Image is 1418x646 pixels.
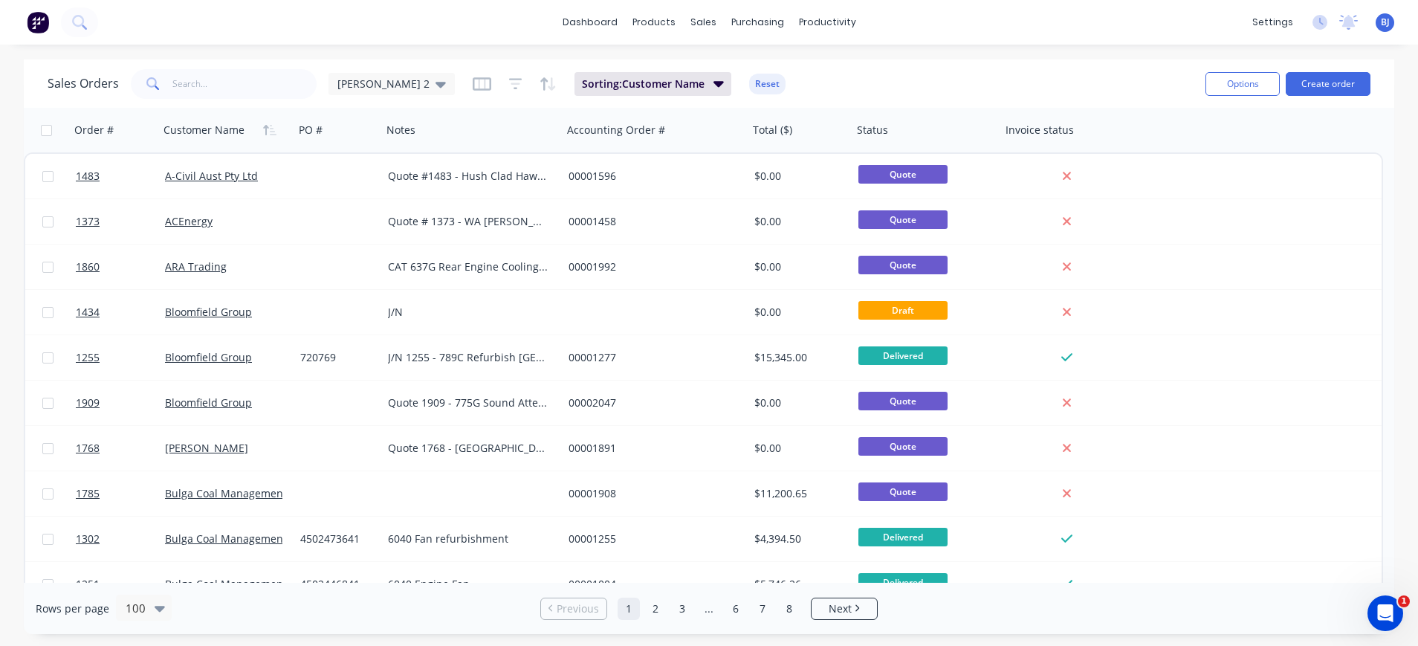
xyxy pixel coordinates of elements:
div: 00001004 [569,577,734,592]
span: 1302 [76,532,100,546]
span: Quote [858,437,948,456]
div: settings [1245,11,1301,33]
a: [PERSON_NAME] [165,441,248,455]
a: 1373 [76,199,165,244]
a: 1860 [76,245,165,289]
a: Next page [812,601,877,616]
div: Quote 1909 - 775G Sound Attenuation [388,395,548,410]
div: $0.00 [754,169,842,184]
div: J/N [388,305,548,320]
div: PO # [299,123,323,138]
h1: Sales Orders [48,77,119,91]
div: $15,345.00 [754,350,842,365]
div: 4502473641 [300,532,372,546]
span: Quote [858,210,948,229]
span: Draft [858,301,948,320]
div: $5,746.26 [754,577,842,592]
span: Rows per page [36,601,109,616]
span: 1434 [76,305,100,320]
div: 720769 [300,350,372,365]
div: Quote # 1373 - WA [PERSON_NAME] noise reduction [388,214,548,229]
span: 1860 [76,259,100,274]
a: Page 8 [778,598,800,620]
a: Bulga Coal Management Pty Ltd [165,486,323,500]
a: Jump forward [698,598,720,620]
a: 1768 [76,426,165,471]
div: Accounting Order # [567,123,665,138]
span: 1909 [76,395,100,410]
span: Next [829,601,852,616]
a: 1434 [76,290,165,335]
div: Order # [74,123,114,138]
a: Previous page [541,601,606,616]
div: sales [683,11,724,33]
input: Search... [172,69,317,99]
a: Page 7 [751,598,774,620]
div: 00002047 [569,395,734,410]
span: Previous [557,601,599,616]
span: Delivered [858,346,948,365]
div: CAT 637G Rear Engine Cooling Fan [388,259,548,274]
span: BJ [1381,16,1390,29]
span: 1373 [76,214,100,229]
div: J/N 1255 - 789C Refurbish [GEOGRAPHIC_DATA] [388,350,548,365]
div: $0.00 [754,305,842,320]
div: Quote 1768 - [GEOGRAPHIC_DATA] [388,441,548,456]
div: productivity [791,11,864,33]
a: Bloomfield Group [165,305,252,319]
span: Sorting: Customer Name [582,77,705,91]
button: Options [1205,72,1280,96]
a: 1255 [76,335,165,380]
a: 1302 [76,517,165,561]
span: Delivered [858,528,948,546]
a: 1483 [76,154,165,198]
a: Page 3 [671,598,693,620]
span: 1768 [76,441,100,456]
span: Quote [858,482,948,501]
a: A-Civil Aust Pty Ltd [165,169,258,183]
a: 1909 [76,381,165,425]
a: Bulga Coal Management Pty Ltd [165,577,323,591]
div: Invoice status [1006,123,1074,138]
div: $0.00 [754,259,842,274]
button: Create order [1286,72,1370,96]
div: 00001908 [569,486,734,501]
span: 1 [1398,595,1410,607]
div: products [625,11,683,33]
div: Status [857,123,888,138]
button: Reset [749,74,786,94]
div: 00001891 [569,441,734,456]
a: 1785 [76,471,165,516]
iframe: Intercom live chat [1367,595,1403,631]
ul: Pagination [534,598,884,620]
div: $0.00 [754,395,842,410]
div: 00001277 [569,350,734,365]
span: 1251 [76,577,100,592]
span: [PERSON_NAME] 2 [337,76,430,91]
a: 1251 [76,562,165,607]
div: $0.00 [754,214,842,229]
div: Customer Name [164,123,245,138]
a: ACEnergy [165,214,213,228]
img: Factory [27,11,49,33]
span: Quote [858,256,948,274]
a: ARA Trading [165,259,227,274]
div: 00001255 [569,532,734,546]
span: Delivered [858,573,948,592]
span: Quote [858,165,948,184]
a: Bloomfield Group [165,395,252,410]
a: Page 2 [644,598,667,620]
a: Page 6 [725,598,747,620]
div: 6040 Engine Fan [388,577,548,592]
a: Bulga Coal Management Pty Ltd [165,532,323,546]
div: $4,394.50 [754,532,842,546]
span: Quote [858,392,948,410]
div: 4502446841 [300,577,372,592]
div: $11,200.65 [754,486,842,501]
div: Quote #1483 - Hush Clad Hawkesbury City Council [388,169,548,184]
a: dashboard [555,11,625,33]
div: Total ($) [753,123,792,138]
div: 00001596 [569,169,734,184]
a: Page 1 is your current page [618,598,640,620]
div: purchasing [724,11,791,33]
